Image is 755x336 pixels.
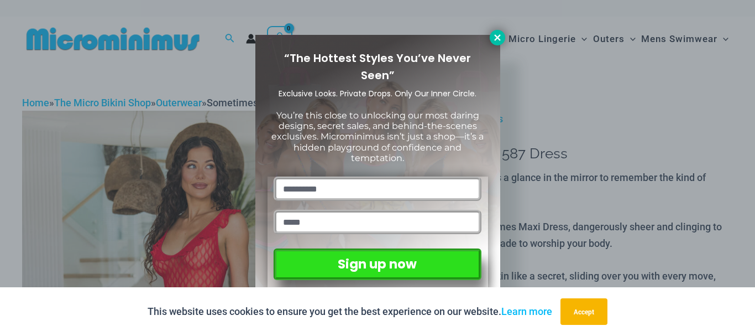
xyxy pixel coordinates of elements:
[279,88,476,99] span: Exclusive Looks. Private Drops. Only Our Inner Circle.
[148,303,552,320] p: This website uses cookies to ensure you get the best experience on our website.
[501,306,552,317] a: Learn more
[284,50,471,83] span: “The Hottest Styles You’ve Never Seen”
[560,298,607,325] button: Accept
[490,30,505,45] button: Close
[274,249,481,280] button: Sign up now
[271,110,484,163] span: You’re this close to unlocking our most daring designs, secret sales, and behind-the-scenes exclu...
